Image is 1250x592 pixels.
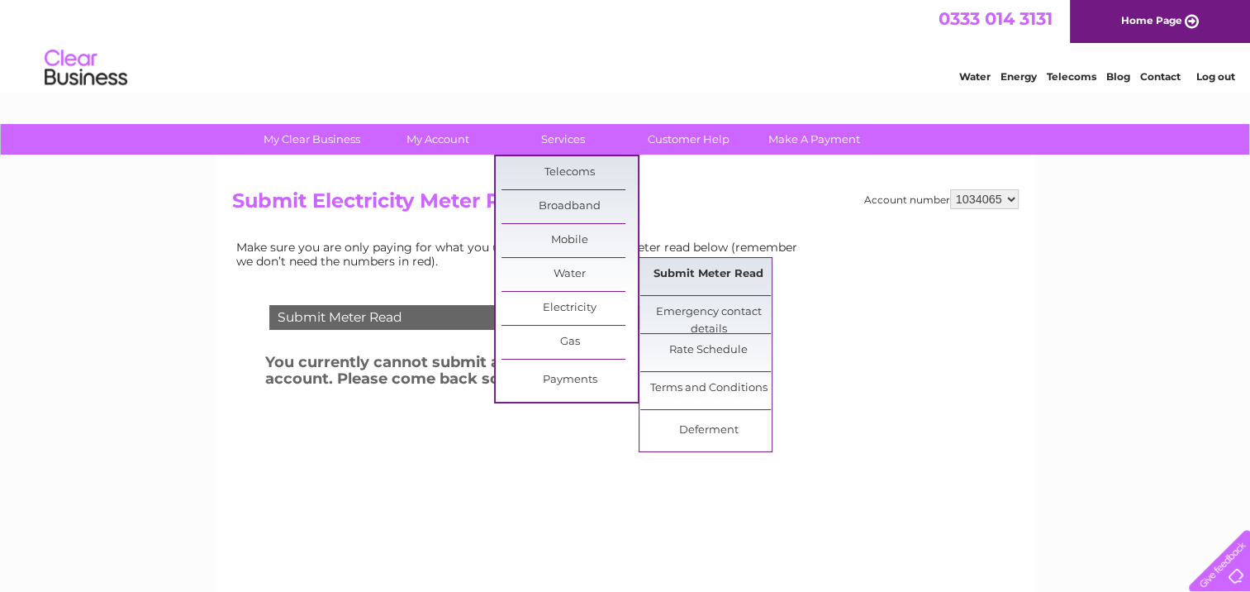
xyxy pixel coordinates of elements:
h2: Submit Electricity Meter Read [232,189,1019,221]
a: Rate Schedule [640,334,777,367]
div: Clear Business is a trading name of Verastar Limited (registered in [GEOGRAPHIC_DATA] No. 3667643... [235,9,1016,80]
a: Water [959,70,991,83]
a: Make A Payment [746,124,882,155]
img: logo.png [44,43,128,93]
a: Emergency contact details [640,296,777,329]
a: Electricity [501,292,638,325]
a: Mobile [501,224,638,257]
a: Contact [1140,70,1181,83]
a: Log out [1195,70,1234,83]
div: Account number [864,189,1019,209]
a: My Account [369,124,506,155]
a: Gas [501,326,638,359]
a: Telecoms [501,156,638,189]
a: Services [495,124,631,155]
td: Make sure you are only paying for what you use. Simply enter your meter read below (remember we d... [232,236,810,271]
a: My Clear Business [244,124,380,155]
a: Terms and Conditions [640,372,777,405]
a: Blog [1106,70,1130,83]
a: Deferment [640,414,777,447]
a: Broadband [501,190,638,223]
a: Water [501,258,638,291]
a: Energy [1000,70,1037,83]
div: Submit Meter Read [269,305,691,330]
a: Submit Meter Read [640,258,777,291]
a: Customer Help [620,124,757,155]
h3: You currently cannot submit a meter reading on this account. Please come back soon! [265,351,734,396]
a: 0333 014 3131 [939,8,1053,29]
a: Payments [501,364,638,397]
a: Telecoms [1047,70,1096,83]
